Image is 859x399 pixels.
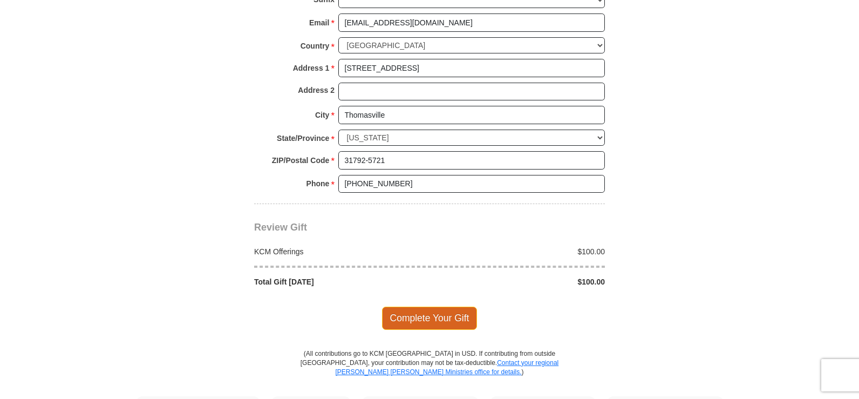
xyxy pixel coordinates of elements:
[272,153,330,168] strong: ZIP/Postal Code
[277,131,329,146] strong: State/Province
[429,246,611,257] div: $100.00
[382,307,478,329] span: Complete Your Gift
[298,83,335,98] strong: Address 2
[254,222,307,233] span: Review Gift
[429,276,611,287] div: $100.00
[306,176,330,191] strong: Phone
[301,38,330,53] strong: Country
[249,276,430,287] div: Total Gift [DATE]
[335,359,558,376] a: Contact your regional [PERSON_NAME] [PERSON_NAME] Ministries office for details.
[315,107,329,123] strong: City
[300,349,559,396] p: (All contributions go to KCM [GEOGRAPHIC_DATA] in USD. If contributing from outside [GEOGRAPHIC_D...
[293,60,330,76] strong: Address 1
[309,15,329,30] strong: Email
[249,246,430,257] div: KCM Offerings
